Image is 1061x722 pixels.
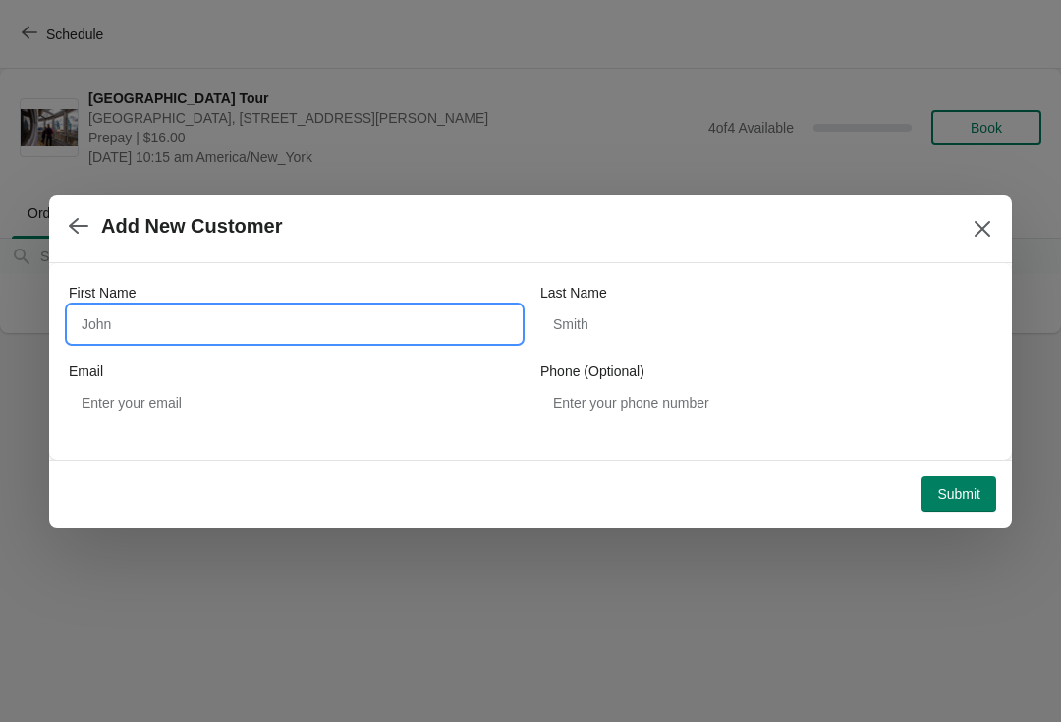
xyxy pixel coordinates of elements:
h2: Add New Customer [101,215,282,238]
input: Enter your email [69,385,521,420]
label: First Name [69,283,136,303]
span: Submit [937,486,980,502]
button: Close [965,211,1000,247]
input: Enter your phone number [540,385,992,420]
input: Smith [540,306,992,342]
input: John [69,306,521,342]
label: Last Name [540,283,607,303]
label: Phone (Optional) [540,361,644,381]
button: Submit [921,476,996,512]
label: Email [69,361,103,381]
